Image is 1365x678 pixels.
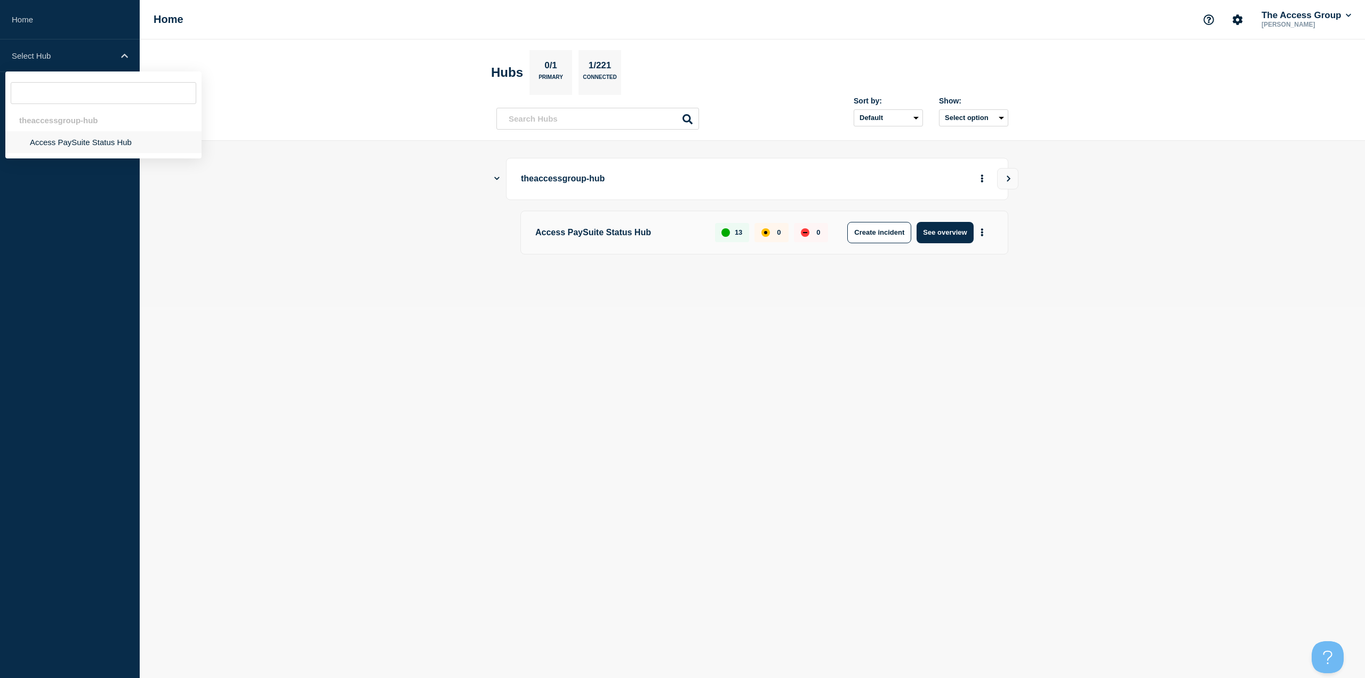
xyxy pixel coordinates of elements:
[721,228,730,237] div: up
[939,109,1008,126] button: Select option
[1226,9,1249,31] button: Account settings
[541,60,561,74] p: 0/1
[583,74,616,85] p: Connected
[854,97,923,105] div: Sort by:
[801,228,809,237] div: down
[997,168,1018,189] button: View
[535,222,703,243] p: Access PaySuite Status Hub
[847,222,911,243] button: Create incident
[761,228,770,237] div: affected
[12,51,114,60] p: Select Hub
[494,175,500,183] button: Show Connected Hubs
[816,228,820,236] p: 0
[1312,641,1344,673] iframe: Help Scout Beacon - Open
[975,169,989,189] button: More actions
[496,108,699,130] input: Search Hubs
[5,131,202,153] li: Access PaySuite Status Hub
[1259,10,1353,21] button: The Access Group
[917,222,973,243] button: See overview
[777,228,781,236] p: 0
[735,228,742,236] p: 13
[854,109,923,126] select: Sort by
[154,13,183,26] h1: Home
[539,74,563,85] p: Primary
[584,60,615,74] p: 1/221
[975,222,989,242] button: More actions
[1259,21,1353,28] p: [PERSON_NAME]
[5,109,202,131] div: theaccessgroup-hub
[939,97,1008,105] div: Show:
[491,65,523,80] h2: Hubs
[521,169,816,189] p: theaccessgroup-hub
[1198,9,1220,31] button: Support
